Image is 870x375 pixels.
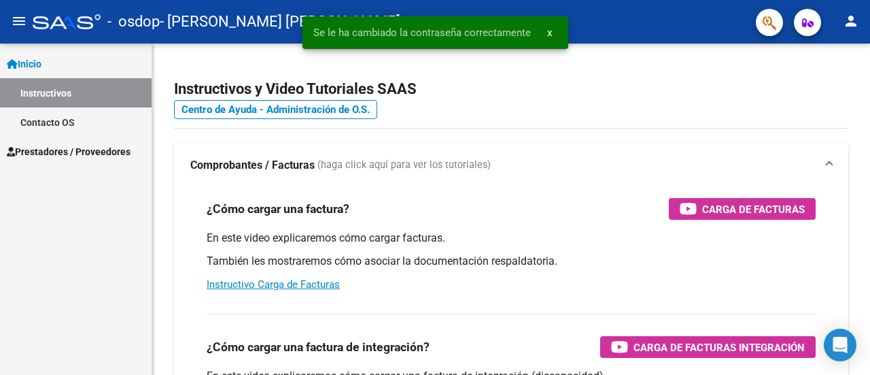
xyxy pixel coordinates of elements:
[207,338,430,357] h3: ¿Cómo cargar una factura de integración?
[160,7,400,37] span: - [PERSON_NAME] [PERSON_NAME]
[547,27,552,39] span: x
[174,76,848,102] h2: Instructivos y Video Tutoriales SAAS
[843,13,859,29] mat-icon: person
[7,56,41,71] span: Inicio
[174,144,848,187] mat-expansion-panel-header: Comprobantes / Facturas (haga click aquí para ver los tutoriales)
[702,201,805,218] span: Carga de Facturas
[7,144,130,159] span: Prestadores / Proveedores
[207,254,816,269] p: También les mostraremos cómo asociar la documentación respaldatoria.
[190,158,315,173] strong: Comprobantes / Facturas
[174,100,377,119] a: Centro de Ayuda - Administración de O.S.
[207,231,816,246] p: En este video explicaremos cómo cargar facturas.
[317,158,491,173] span: (haga click aquí para ver los tutoriales)
[600,336,816,358] button: Carga de Facturas Integración
[107,7,160,37] span: - osdop
[536,20,563,45] button: x
[669,198,816,220] button: Carga de Facturas
[207,278,340,291] a: Instructivo Carga de Facturas
[11,13,27,29] mat-icon: menu
[633,339,805,356] span: Carga de Facturas Integración
[207,199,349,218] h3: ¿Cómo cargar una factura?
[824,329,856,361] div: Open Intercom Messenger
[313,26,531,39] span: Se le ha cambiado la contraseña correctamente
